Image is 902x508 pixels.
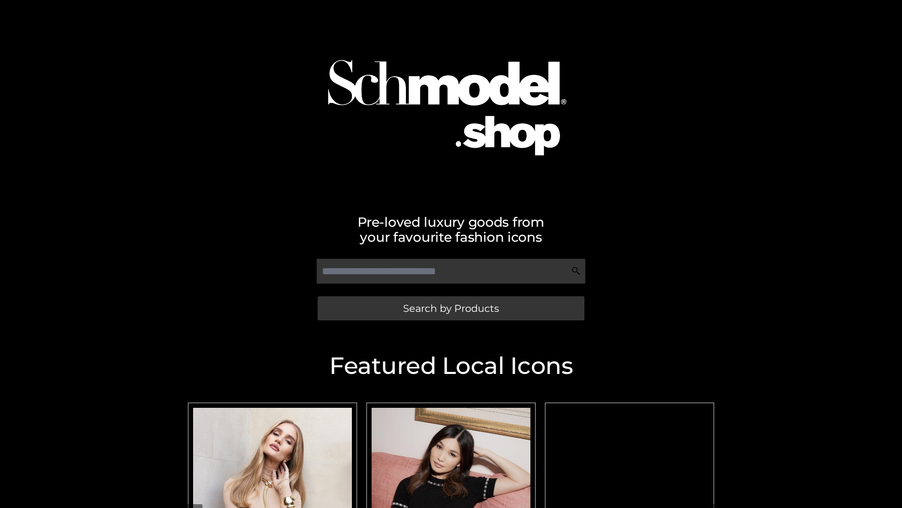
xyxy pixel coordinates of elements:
[183,214,719,245] h2: Pre-loved luxury goods from your favourite fashion icons
[183,354,719,378] h2: Featured Local Icons​
[318,296,584,320] a: Search by Products
[571,266,581,276] img: Search Icon
[403,303,499,313] span: Search by Products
